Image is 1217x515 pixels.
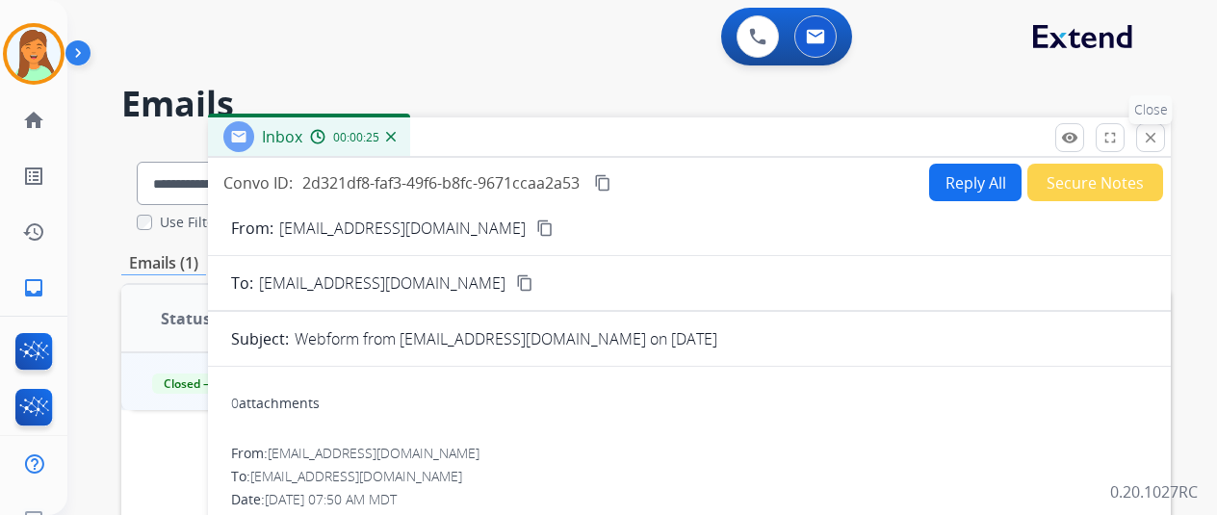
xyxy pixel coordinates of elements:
span: [EMAIL_ADDRESS][DOMAIN_NAME] [250,467,462,485]
div: To: [231,467,1148,486]
p: From: [231,217,273,240]
mat-icon: inbox [22,276,45,299]
mat-icon: history [22,220,45,244]
h2: Emails [121,85,1171,123]
mat-icon: close [1142,129,1159,146]
p: Convo ID: [223,171,293,194]
div: From: [231,444,1148,463]
button: Secure Notes [1027,164,1163,201]
span: Inbox [262,126,302,147]
span: Status [161,307,211,330]
span: [EMAIL_ADDRESS][DOMAIN_NAME] [259,271,505,295]
p: To: [231,271,253,295]
mat-icon: fullscreen [1101,129,1119,146]
p: Subject: [231,327,289,350]
img: avatar [7,27,61,81]
mat-icon: home [22,109,45,132]
mat-icon: content_copy [536,219,554,237]
span: [EMAIL_ADDRESS][DOMAIN_NAME] [268,444,479,462]
span: 2d321df8-faf3-49f6-b8fc-9671ccaa2a53 [302,172,580,193]
p: Emails (1) [121,251,206,275]
span: 0 [231,394,239,412]
div: Date: [231,490,1148,509]
button: Reply All [929,164,1022,201]
div: attachments [231,394,320,413]
mat-icon: list_alt [22,165,45,188]
p: 0.20.1027RC [1110,480,1198,503]
span: [DATE] 07:50 AM MDT [265,490,397,508]
mat-icon: content_copy [594,174,611,192]
span: 00:00:25 [333,130,379,145]
label: Use Filters In Search [160,213,292,232]
mat-icon: content_copy [516,274,533,292]
button: Close [1136,123,1165,152]
mat-icon: remove_red_eye [1061,129,1078,146]
span: Closed – Solved [152,373,259,394]
p: Webform from [EMAIL_ADDRESS][DOMAIN_NAME] on [DATE] [295,327,717,350]
p: Close [1129,95,1173,124]
p: [EMAIL_ADDRESS][DOMAIN_NAME] [279,217,526,240]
